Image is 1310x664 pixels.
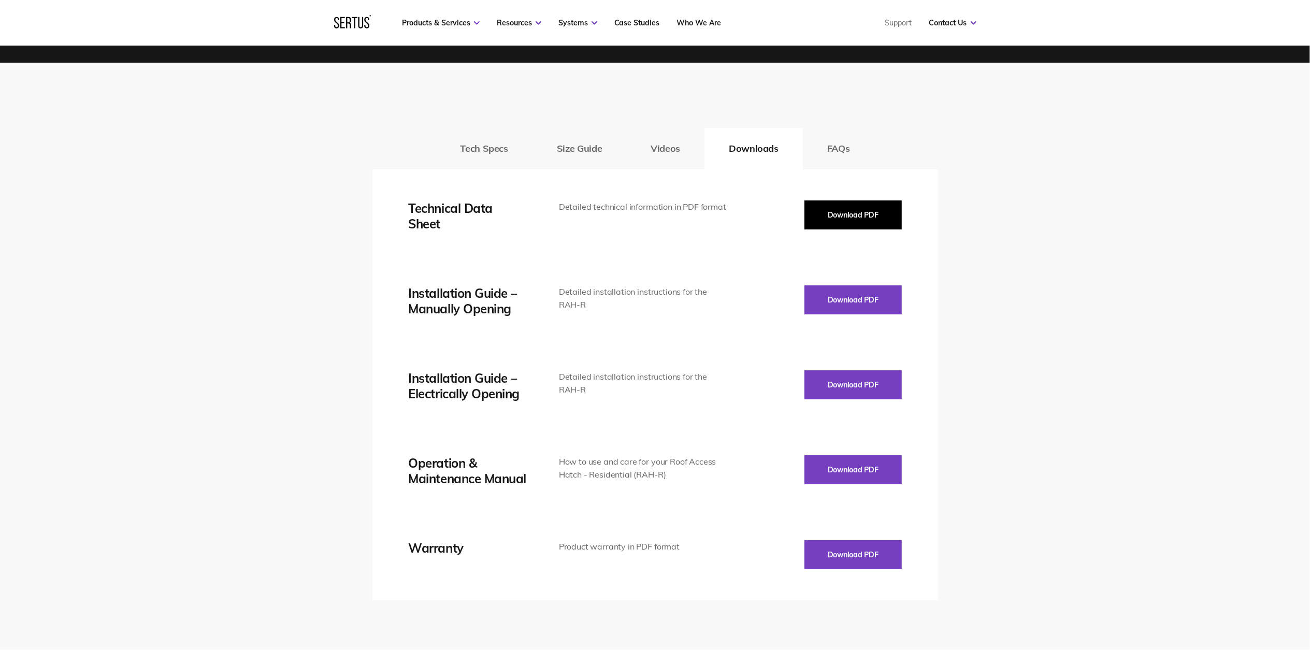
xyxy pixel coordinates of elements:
[559,200,730,214] div: Detailed technical information in PDF format
[409,370,528,401] div: Installation Guide – Electrically Opening
[1124,544,1310,664] iframe: Chat Widget
[804,200,902,229] button: Download PDF
[804,455,902,484] button: Download PDF
[677,18,722,27] a: Who We Are
[558,18,597,27] a: Systems
[559,540,730,554] div: Product warranty in PDF format
[409,540,528,556] div: Warranty
[804,285,902,314] button: Download PDF
[803,128,874,169] button: FAQs
[402,18,480,27] a: Products & Services
[409,455,528,486] div: Operation & Maintenance Manual
[497,18,541,27] a: Resources
[804,370,902,399] button: Download PDF
[559,370,730,397] div: Detailed installation instructions for the RAH-R
[626,128,704,169] button: Videos
[436,128,532,169] button: Tech Specs
[409,200,528,232] div: Technical Data Sheet
[532,128,626,169] button: Size Guide
[559,285,730,312] div: Detailed installation instructions for the RAH-R
[929,18,976,27] a: Contact Us
[559,455,730,482] div: How to use and care for your Roof Access Hatch - Residential (RAH-R)
[885,18,912,27] a: Support
[804,540,902,569] button: Download PDF
[409,285,528,316] div: Installation Guide – Manually Opening
[614,18,660,27] a: Case Studies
